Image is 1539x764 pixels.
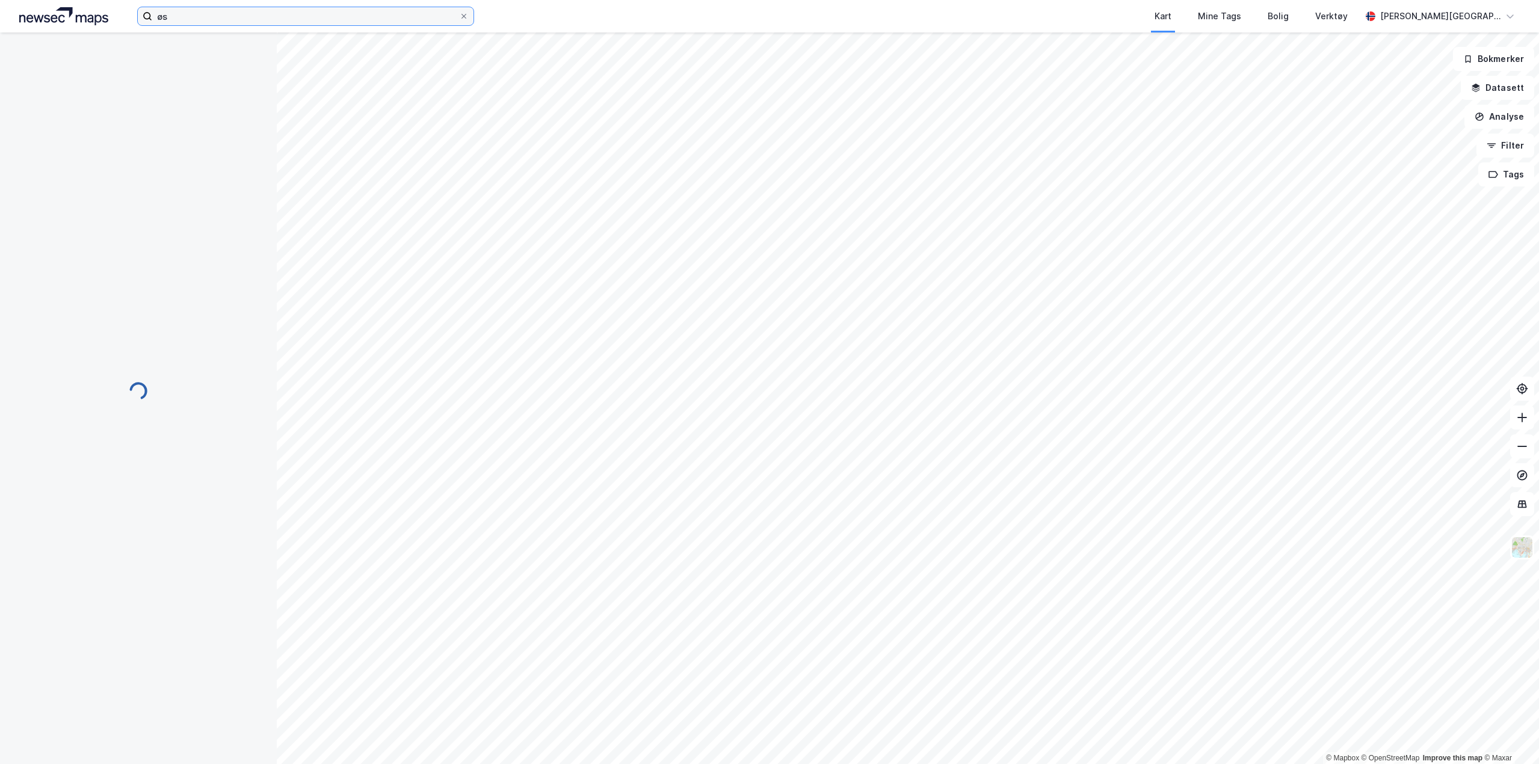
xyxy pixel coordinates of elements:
button: Analyse [1464,105,1534,129]
a: OpenStreetMap [1362,754,1420,762]
div: Kart [1155,9,1171,23]
div: Mine Tags [1198,9,1241,23]
div: [PERSON_NAME][GEOGRAPHIC_DATA] [1380,9,1500,23]
img: Z [1511,536,1534,559]
button: Bokmerker [1453,47,1534,71]
div: Bolig [1268,9,1289,23]
input: Søk på adresse, matrikkel, gårdeiere, leietakere eller personer [152,7,459,25]
iframe: Chat Widget [1479,706,1539,764]
button: Tags [1478,162,1534,186]
img: spinner.a6d8c91a73a9ac5275cf975e30b51cfb.svg [129,381,148,401]
button: Datasett [1461,76,1534,100]
button: Filter [1476,134,1534,158]
div: Verktøy [1315,9,1348,23]
img: logo.a4113a55bc3d86da70a041830d287a7e.svg [19,7,108,25]
a: Mapbox [1326,754,1359,762]
a: Improve this map [1423,754,1482,762]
